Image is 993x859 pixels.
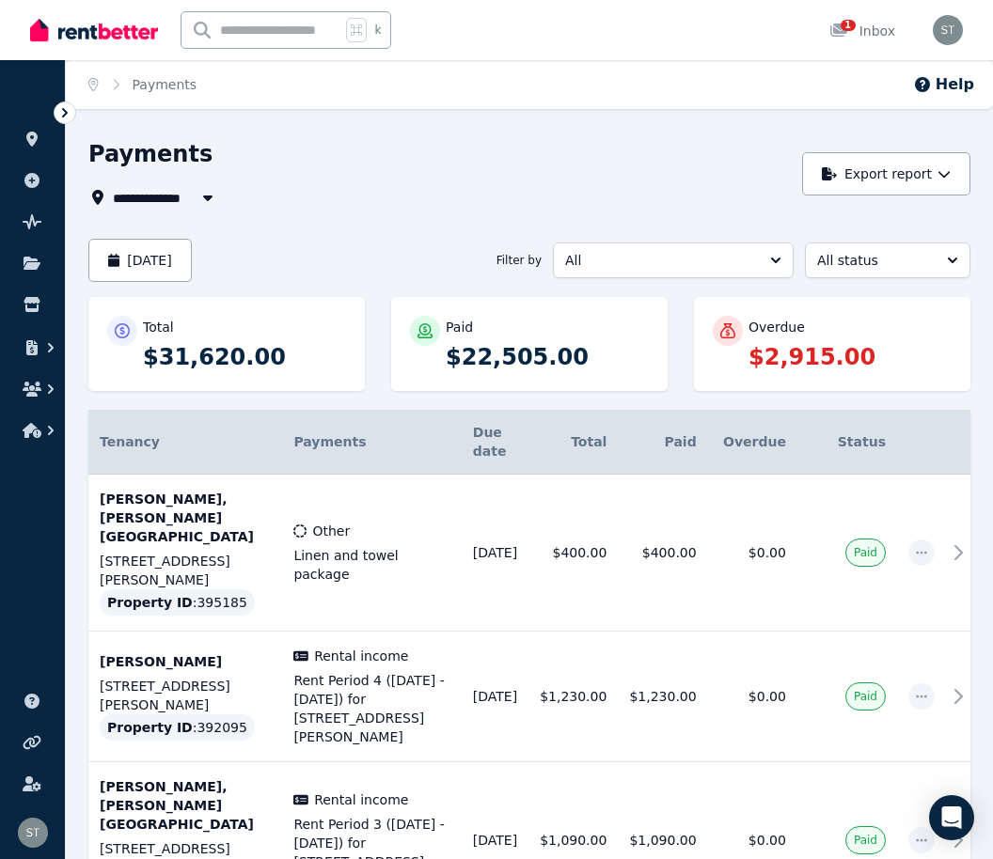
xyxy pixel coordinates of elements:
span: All [565,251,755,270]
p: [STREET_ADDRESS][PERSON_NAME] [100,552,271,589]
td: $1,230.00 [618,632,707,762]
img: Samantha Thomas [18,818,48,848]
img: Samantha Thomas [933,15,963,45]
p: [PERSON_NAME], [PERSON_NAME] [GEOGRAPHIC_DATA] [100,490,271,546]
p: [STREET_ADDRESS][PERSON_NAME] [100,677,271,714]
th: Overdue [708,410,797,475]
a: Payments [133,77,197,92]
button: Help [913,73,974,96]
div: Inbox [829,22,895,40]
span: Linen and towel package [293,546,449,584]
span: Property ID [107,593,193,612]
span: k [374,23,381,38]
td: $400.00 [528,475,618,632]
h1: Payments [88,139,213,169]
span: Filter by [496,253,542,268]
th: Status [797,410,897,475]
span: $0.00 [749,545,786,560]
th: Total [528,410,618,475]
p: Paid [446,318,473,336]
p: Total [143,318,174,336]
span: Payments [293,434,366,449]
span: $0.00 [749,689,786,704]
td: $1,230.00 [528,632,618,762]
span: Other [312,522,350,540]
p: Overdue [749,318,805,336]
span: All status [817,251,932,270]
p: $2,915.00 [749,342,952,372]
p: [PERSON_NAME], [PERSON_NAME] [GEOGRAPHIC_DATA] [100,777,271,834]
span: $0.00 [749,833,786,848]
div: Open Intercom Messenger [929,795,974,840]
td: [DATE] [462,632,528,762]
span: Property ID [107,718,193,737]
nav: Breadcrumb [66,60,219,109]
span: Rental income [314,647,408,665]
span: Paid [854,545,877,560]
th: Paid [618,410,707,475]
p: $22,505.00 [446,342,649,372]
img: RentBetter [30,16,158,44]
button: Export report [802,152,970,195]
span: Paid [854,689,877,704]
span: 1 [841,20,856,31]
button: All status [805,242,970,278]
button: All [553,242,794,278]
span: Paid [854,833,877,848]
p: [PERSON_NAME] [100,652,271,671]
button: [DATE] [88,239,192,282]
div: : 392095 [100,714,255,741]
p: $31,620.00 [143,342,346,372]
div: : 395185 [100,589,255,616]
span: Rent Period 4 ([DATE] - [DATE]) for [STREET_ADDRESS][PERSON_NAME] [293,671,449,746]
span: Rental income [314,790,408,809]
th: Due date [462,410,528,475]
td: $400.00 [618,475,707,632]
td: [DATE] [462,475,528,632]
th: Tenancy [88,410,282,475]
